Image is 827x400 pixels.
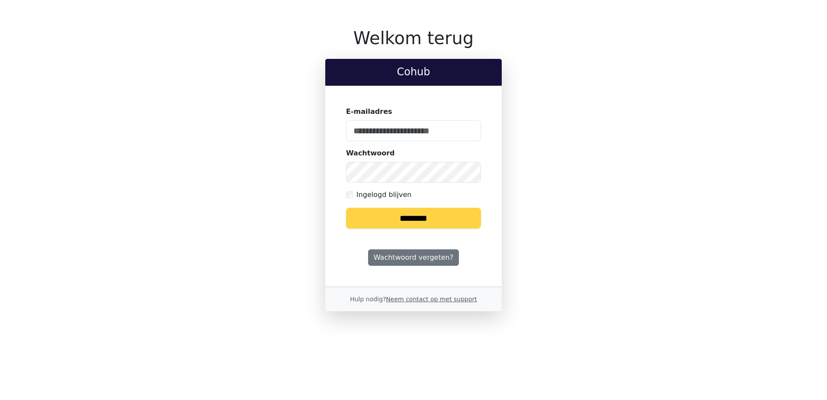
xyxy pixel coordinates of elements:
small: Hulp nodig? [350,296,477,303]
label: Wachtwoord [346,148,395,158]
h2: Cohub [332,66,495,78]
h1: Welkom terug [325,28,502,48]
a: Wachtwoord vergeten? [368,249,459,266]
label: Ingelogd blijven [356,190,411,200]
a: Neem contact op met support [386,296,477,303]
label: E-mailadres [346,106,392,117]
